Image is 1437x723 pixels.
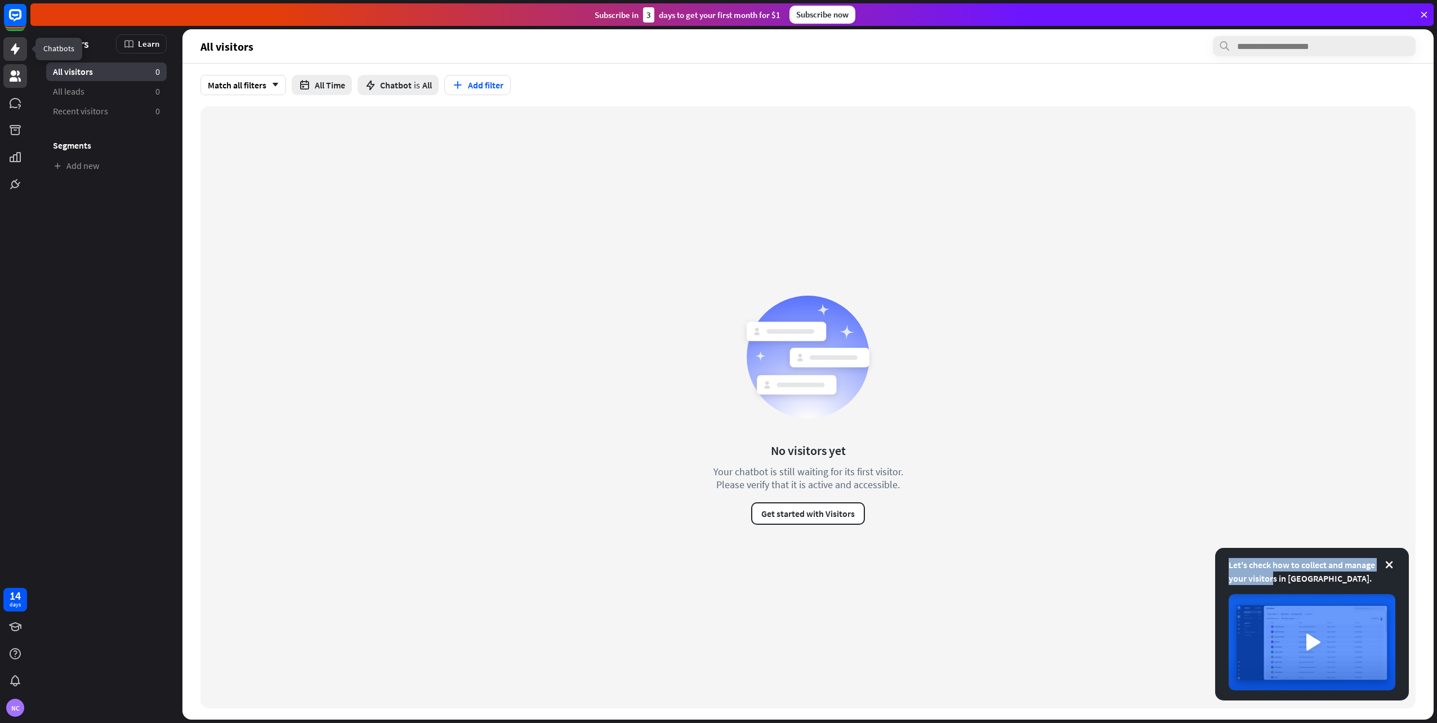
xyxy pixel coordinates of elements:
[380,79,412,91] span: Chatbot
[414,79,420,91] span: is
[266,82,279,88] i: arrow_down
[789,6,855,24] div: Subscribe now
[53,37,89,50] span: Visitors
[46,157,167,175] a: Add new
[46,140,167,151] h3: Segments
[138,38,159,49] span: Learn
[1229,558,1395,585] div: Let's check how to collect and manage your visitors in [GEOGRAPHIC_DATA].
[9,5,43,38] button: Open LiveChat chat widget
[53,105,108,117] span: Recent visitors
[200,40,253,53] span: All visitors
[751,502,865,525] button: Get started with Visitors
[422,79,432,91] span: All
[10,601,21,609] div: days
[10,591,21,601] div: 14
[3,588,27,612] a: 14 days
[155,66,160,78] aside: 0
[200,75,286,95] div: Match all filters
[46,102,167,120] a: Recent visitors 0
[1229,594,1395,690] img: image
[155,86,160,97] aside: 0
[46,82,167,101] a: All leads 0
[292,75,352,95] button: All Time
[693,465,923,491] div: Your chatbot is still waiting for its first visitor. Please verify that it is active and accessible.
[53,66,93,78] span: All visitors
[155,105,160,117] aside: 0
[6,699,24,717] div: NC
[771,443,846,458] div: No visitors yet
[595,7,780,23] div: Subscribe in days to get your first month for $1
[643,7,654,23] div: 3
[53,86,84,97] span: All leads
[444,75,511,95] button: Add filter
